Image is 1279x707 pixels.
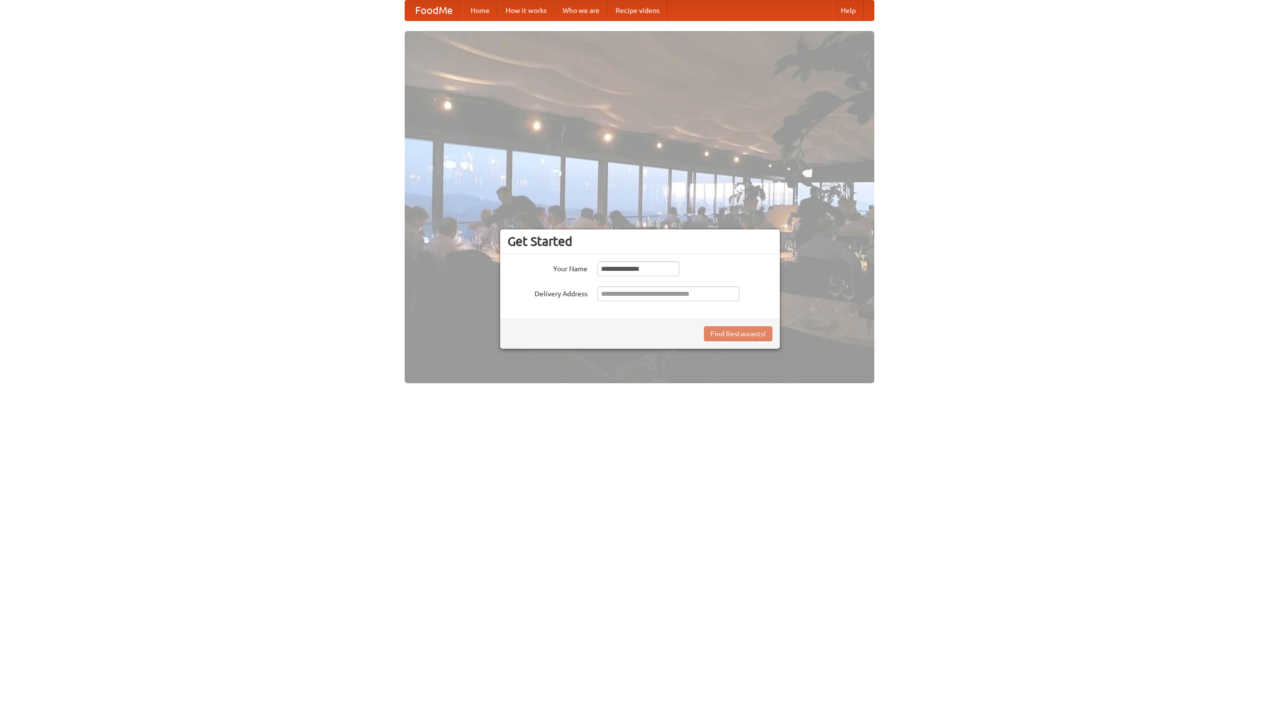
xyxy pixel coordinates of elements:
a: How it works [498,0,555,20]
a: Home [463,0,498,20]
label: Delivery Address [508,286,588,299]
button: Find Restaurants! [704,326,772,341]
a: Who we are [555,0,608,20]
label: Your Name [508,261,588,274]
h3: Get Started [508,234,772,249]
a: Recipe videos [608,0,667,20]
a: Help [833,0,864,20]
a: FoodMe [405,0,463,20]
